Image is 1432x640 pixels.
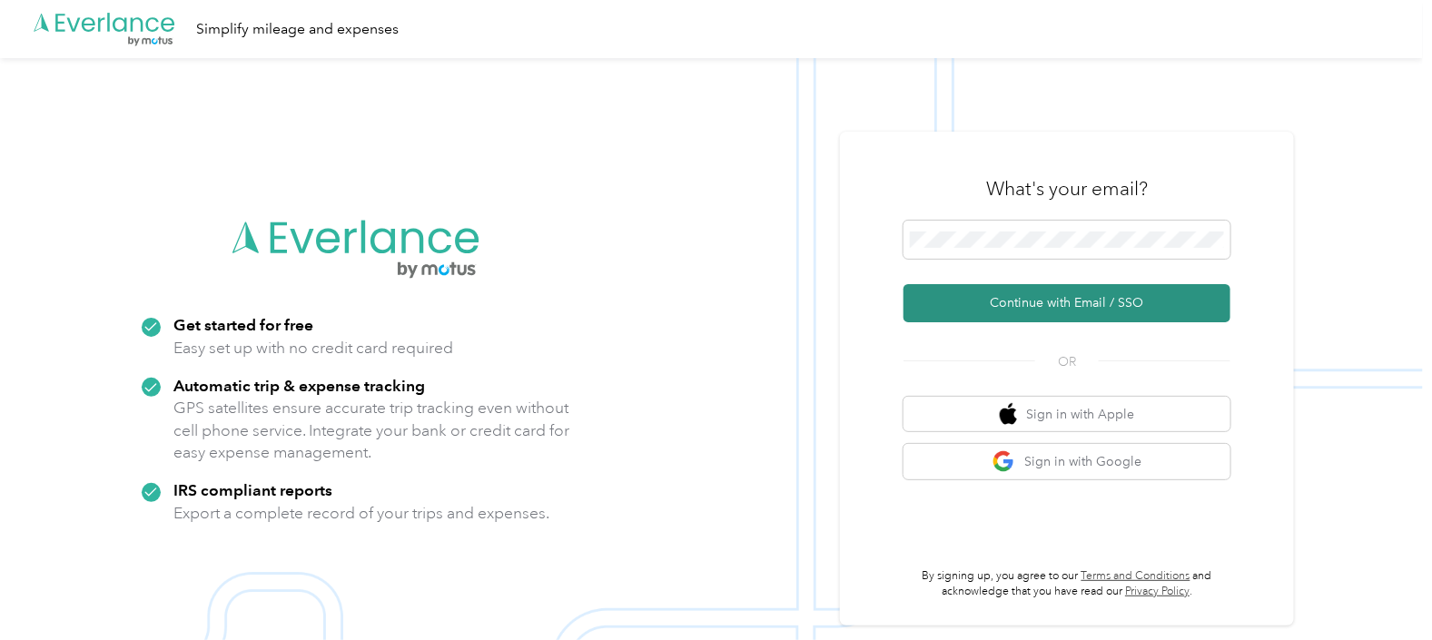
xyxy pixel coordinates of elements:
img: google logo [993,450,1015,473]
p: GPS satellites ensure accurate trip tracking even without cell phone service. Integrate your bank... [173,397,570,464]
h3: What's your email? [986,176,1148,202]
p: By signing up, you agree to our and acknowledge that you have read our . [904,568,1230,600]
p: Export a complete record of your trips and expenses. [173,502,549,525]
a: Terms and Conditions [1081,569,1190,583]
button: Continue with Email / SSO [904,284,1230,322]
span: OR [1035,352,1099,371]
a: Privacy Policy [1125,585,1190,598]
button: google logoSign in with Google [904,444,1230,479]
strong: Automatic trip & expense tracking [173,376,425,395]
p: Easy set up with no credit card required [173,337,453,359]
strong: IRS compliant reports [173,480,332,499]
img: apple logo [1000,403,1018,426]
button: apple logoSign in with Apple [904,397,1230,432]
strong: Get started for free [173,315,313,334]
div: Simplify mileage and expenses [196,18,399,41]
